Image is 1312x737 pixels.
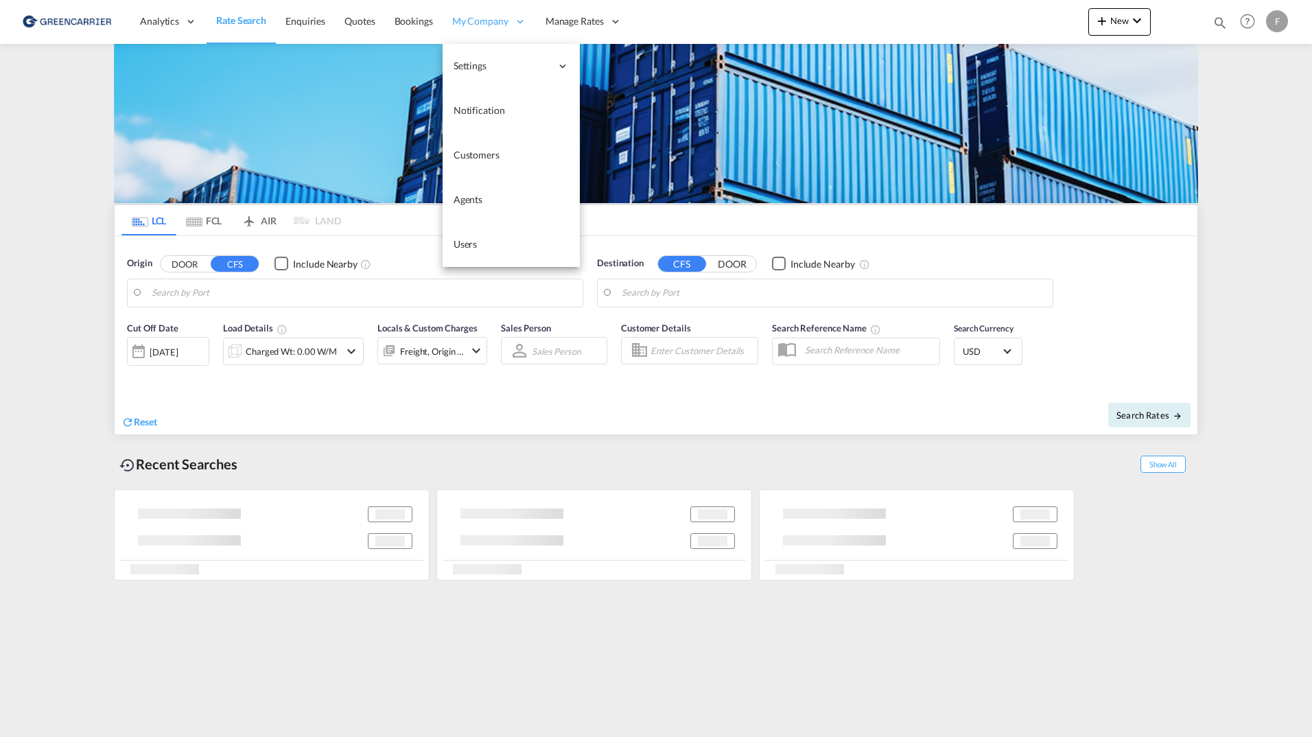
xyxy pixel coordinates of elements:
div: Settings [443,44,580,89]
div: Charged Wt: 0.00 W/Micon-chevron-down [223,338,364,365]
md-icon: Chargeable Weight [277,324,288,335]
md-icon: icon-plus 400-fg [1094,12,1110,29]
div: Freight Origin Destinationicon-chevron-down [377,337,487,364]
span: Origin [127,257,152,270]
md-icon: icon-arrow-right [1173,411,1182,421]
span: Quotes [344,15,375,27]
input: Enter Customer Details [651,340,753,361]
span: New [1094,15,1145,26]
span: Search Rates [1116,410,1182,421]
a: Customers [443,133,580,178]
button: DOOR [161,256,209,272]
div: Recent Searches [114,449,243,480]
md-tab-item: FCL [176,205,231,235]
div: Charged Wt: 0.00 W/M [246,342,337,361]
span: Rate Search [216,14,266,26]
span: Enquiries [285,15,325,27]
span: Analytics [140,14,179,28]
img: GreenCarrierFCL_LCL.png [114,44,1198,203]
button: DOOR [708,256,756,272]
div: F [1266,10,1288,32]
div: Help [1236,10,1266,34]
div: Include Nearby [790,257,855,271]
md-icon: icon-chevron-down [343,343,360,360]
span: Manage Rates [546,14,604,28]
button: Search Ratesicon-arrow-right [1108,403,1191,428]
div: [DATE] [127,337,209,366]
span: USD [963,345,1001,358]
md-icon: Unchecked: Ignores neighbouring ports when fetching rates.Checked : Includes neighbouring ports w... [360,259,371,270]
md-checkbox: Checkbox No Ink [772,257,855,271]
span: Search Reference Name [772,323,881,334]
md-pagination-wrapper: Use the left and right arrow keys to navigate between tabs [121,205,341,235]
input: Search Reference Name [798,340,939,360]
span: Help [1236,10,1259,33]
md-datepicker: Select [127,364,137,383]
span: Sales Person [501,323,551,334]
div: Origin DOOR CFS Checkbox No InkUnchecked: Ignores neighbouring ports when fetching rates.Checked ... [115,236,1197,434]
button: CFS [658,256,706,272]
md-icon: icon-chevron-down [468,342,484,359]
button: CFS [211,256,259,272]
div: [DATE] [150,346,178,358]
button: icon-plus 400-fgNewicon-chevron-down [1088,8,1151,36]
span: Show All [1140,456,1186,473]
span: Customers [454,149,500,161]
md-select: Select Currency: $ USDUnited States Dollar [961,341,1015,361]
md-icon: icon-airplane [241,213,257,223]
span: Load Details [223,323,288,334]
span: Notification [454,104,505,116]
span: Search Currency [954,323,1014,334]
span: Cut Off Date [127,323,178,334]
input: Search by Port [152,283,576,303]
span: Customer Details [621,323,690,334]
div: icon-refreshReset [121,415,157,430]
md-icon: Your search will be saved by the below given name [870,324,881,335]
a: Notification [443,89,580,133]
span: Users [454,238,478,250]
span: My Company [452,14,508,28]
a: Agents [443,178,580,222]
a: Users [443,222,580,267]
span: Locals & Custom Charges [377,323,478,334]
div: Include Nearby [293,257,358,271]
span: Settings [454,59,551,73]
span: Destination [597,257,644,270]
md-icon: icon-backup-restore [119,457,136,473]
md-icon: icon-magnify [1213,15,1228,30]
img: 609dfd708afe11efa14177256b0082fb.png [21,6,113,37]
span: Agents [454,194,482,205]
div: Freight Origin Destination [400,342,465,361]
span: Reset [134,416,157,428]
md-checkbox: Checkbox No Ink [274,257,358,271]
span: Bookings [395,15,433,27]
md-icon: icon-chevron-down [1129,12,1145,29]
div: icon-magnify [1213,15,1228,36]
md-icon: icon-refresh [121,416,134,428]
md-icon: Unchecked: Ignores neighbouring ports when fetching rates.Checked : Includes neighbouring ports w... [859,259,870,270]
md-select: Sales Person [530,341,583,361]
md-tab-item: AIR [231,205,286,235]
input: Search by Port [622,283,1046,303]
md-tab-item: LCL [121,205,176,235]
